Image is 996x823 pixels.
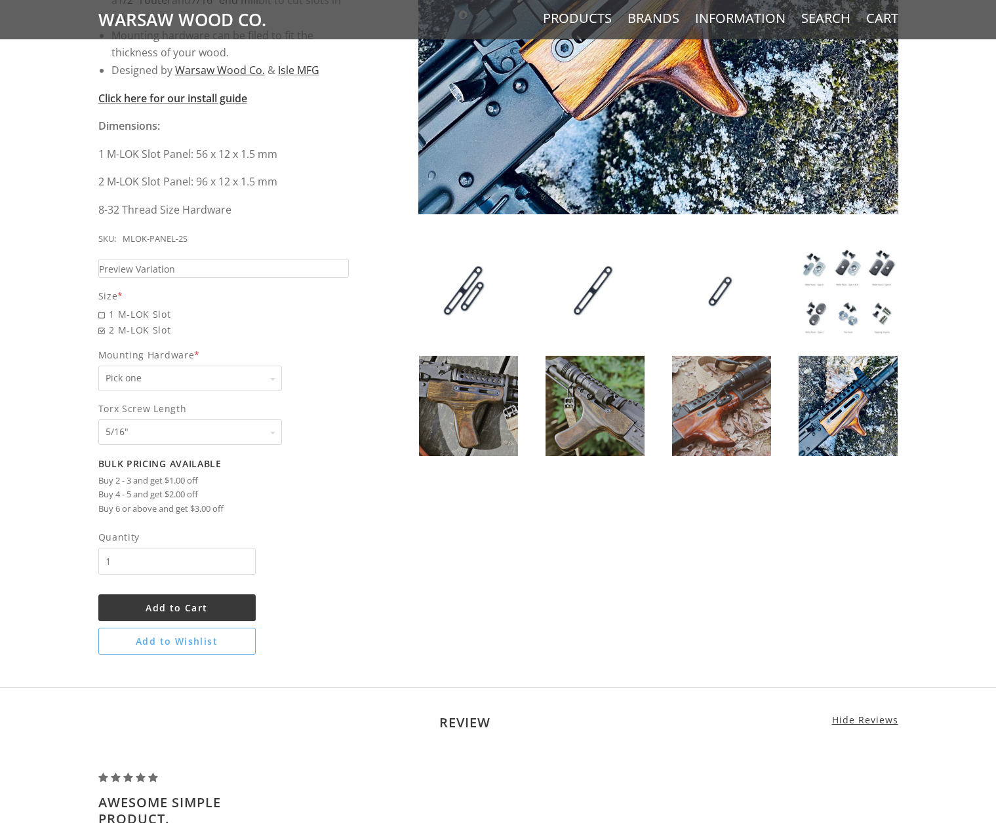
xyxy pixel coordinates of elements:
li: Buy 2 - 3 and get $1.00 off [98,474,349,488]
img: DIY M-LOK Panel Inserts [799,241,898,341]
a: Warsaw Wood Co. [175,63,265,77]
h2: Review [98,714,898,731]
img: DIY M-LOK Panel Inserts [672,356,771,456]
p: 2 M-LOK Slot Panel: 96 x 12 x 1.5 mm [98,173,349,191]
button: Add to Wishlist [98,628,256,655]
select: Mounting Hardware* [98,366,282,391]
p: 1 M-LOK Slot Panel: 56 x 12 x 1.5 mm [98,145,349,163]
span: Torx Screw Length [98,401,349,416]
li: Buy 6 or above and get $3.00 off [98,502,349,516]
div: MLOK-PANEL-2S [123,232,188,246]
input: Quantity [98,548,256,575]
img: DIY M-LOK Panel Inserts [419,356,518,456]
a: Isle MFG [278,63,319,77]
img: DIY M-LOK Panel Inserts [546,241,645,341]
li: Designed by & [111,62,349,79]
a: Preview Variation [98,259,349,278]
a: Brands [627,10,679,27]
span: 1 M-LOK Slot [98,307,349,322]
span: Hide Reviews [832,714,898,726]
strong: Dimensions: [98,119,160,133]
a: Cart [866,10,898,27]
li: Mounting hardware can be filed to fit the thickness of your wood. [111,27,349,62]
img: DIY M-LOK Panel Inserts [799,356,898,456]
img: DIY M-LOK Panel Inserts [546,356,645,456]
button: Add to Cart [98,594,256,621]
p: 8-32 Thread Size Hardware [98,201,349,219]
a: Products [543,10,612,27]
span: Mounting Hardware [98,347,349,362]
span: Preview Variation [99,261,175,277]
div: Size [98,288,349,303]
li: Buy 4 - 5 and get $2.00 off [98,488,349,502]
img: DIY M-LOK Panel Inserts [419,241,518,341]
select: Torx Screw Length [98,419,282,445]
span: 2 M-LOK Slot [98,322,349,337]
div: SKU: [98,232,116,246]
img: DIY M-LOK Panel Inserts [672,241,771,341]
a: Click here for our install guide [98,91,247,105]
span: Quantity [98,529,256,545]
a: Search [801,10,850,27]
span: Add to Cart [146,602,207,614]
a: Information [695,10,786,27]
h2: Bulk Pricing Available [98,458,349,470]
